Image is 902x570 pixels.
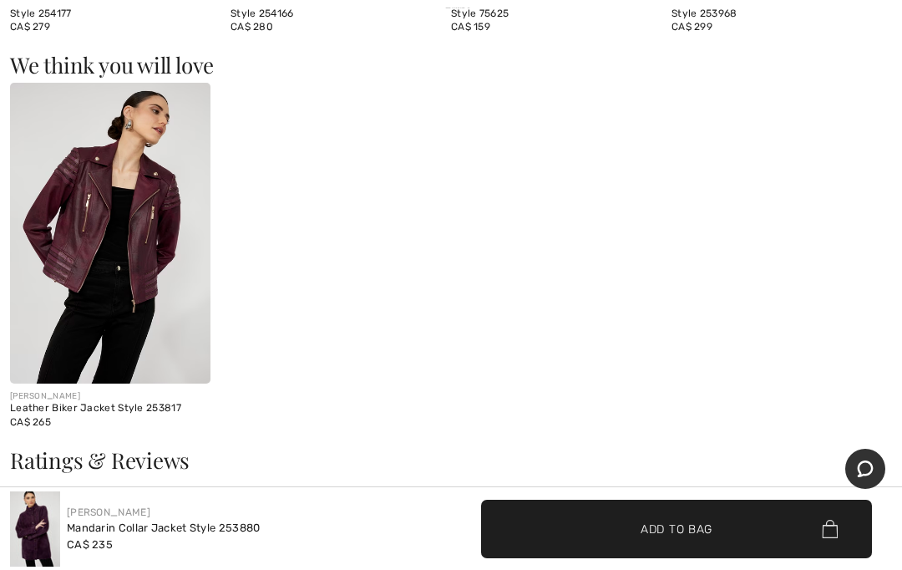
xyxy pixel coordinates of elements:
[641,520,712,537] span: Add to Bag
[845,449,885,491] iframe: Opens a widget where you can chat to one of our agents
[10,54,892,76] h3: We think you will love
[671,21,712,33] span: CA$ 299
[10,403,210,415] div: Leather Biker Jacket Style 253817
[67,538,113,551] span: CA$ 235
[231,21,273,33] span: CA$ 280
[67,506,150,518] a: [PERSON_NAME]
[67,520,261,537] div: Mandarin Collar Jacket Style 253880
[10,390,210,403] div: [PERSON_NAME]
[10,491,60,567] img: Mandarin Collar Jacket Style 253880
[10,21,50,33] span: CA$ 279
[481,500,872,558] button: Add to Bag
[10,416,51,428] span: CA$ 265
[10,450,892,471] h3: Ratings & Reviews
[451,21,490,33] span: CA$ 159
[10,83,210,384] img: Leather Biker Jacket Style 253817
[822,520,838,538] img: Bag.svg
